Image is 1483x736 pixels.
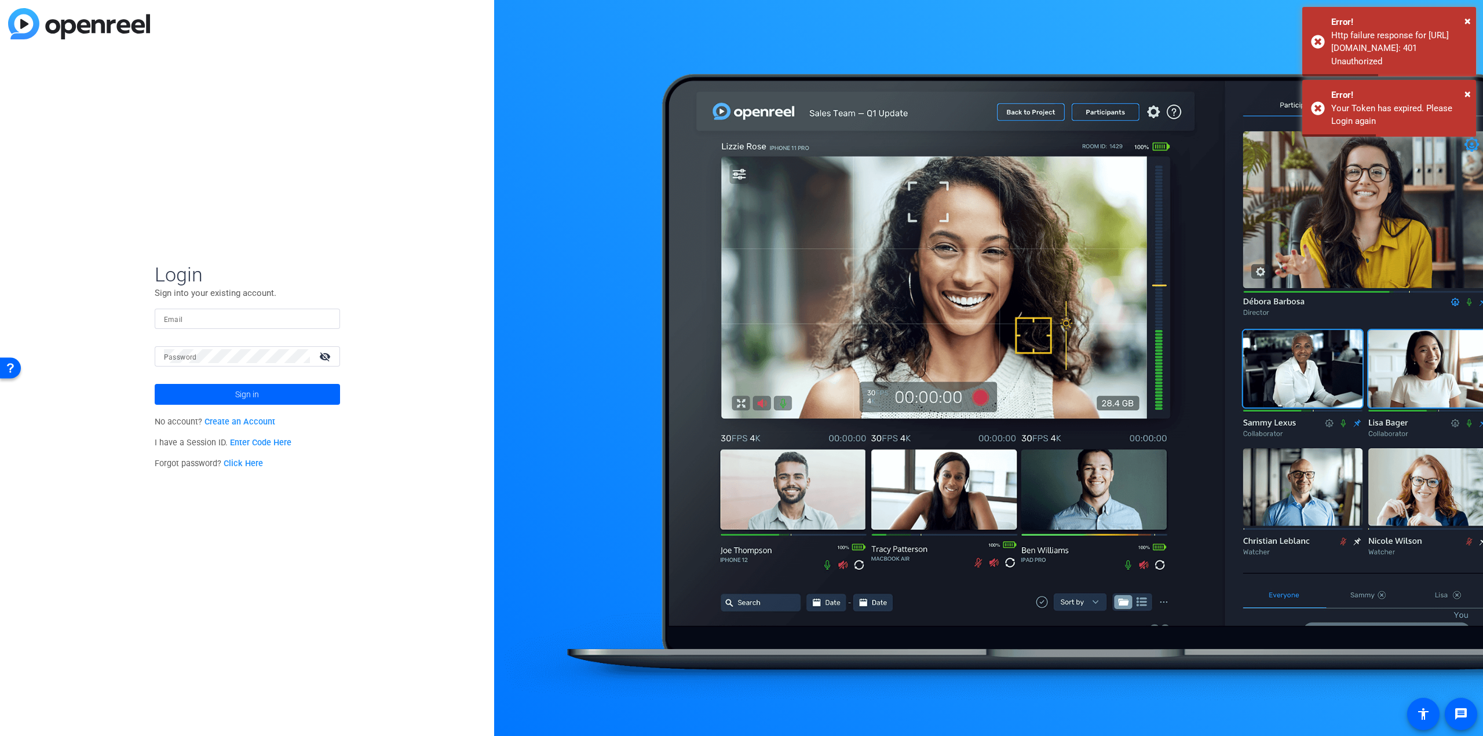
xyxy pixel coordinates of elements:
img: blue-gradient.svg [8,8,150,39]
mat-icon: accessibility [1416,707,1430,721]
span: I have a Session ID. [155,438,292,448]
span: No account? [155,417,276,427]
mat-label: Email [164,316,183,324]
button: Sign in [155,384,340,405]
input: Enter Email Address [164,312,331,325]
a: Create an Account [204,417,275,427]
span: Sign in [235,380,259,409]
a: Enter Code Here [230,438,291,448]
mat-label: Password [164,353,197,361]
div: Your Token has expired. Please Login again [1331,102,1467,128]
span: × [1464,87,1471,101]
mat-icon: message [1454,707,1468,721]
span: Login [155,262,340,287]
div: Error! [1331,16,1467,29]
div: Http failure response for https://capture.openreel.com/api/filters/project: 401 Unauthorized [1331,29,1467,68]
mat-icon: visibility_off [312,348,340,365]
a: Click Here [224,459,263,468]
span: Forgot password? [155,459,264,468]
span: × [1464,14,1471,28]
button: Close [1464,85,1471,102]
p: Sign into your existing account. [155,287,340,299]
div: Error! [1331,89,1467,102]
button: Close [1464,12,1471,30]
